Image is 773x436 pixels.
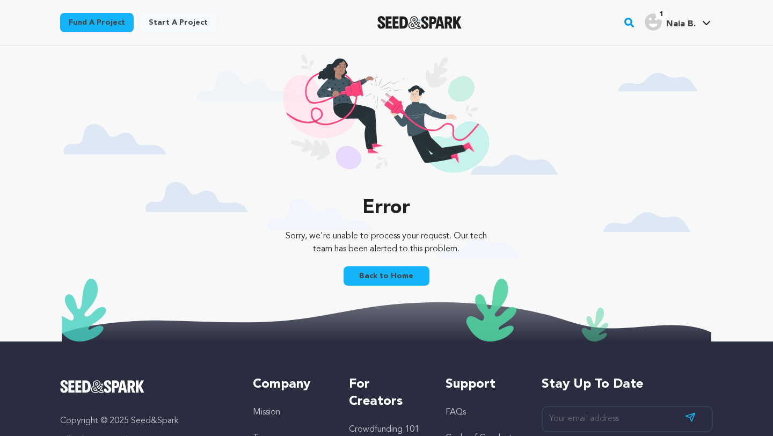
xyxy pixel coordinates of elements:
[278,198,495,219] p: Error
[253,376,327,393] h5: Company
[349,376,424,410] h5: For Creators
[666,20,696,28] span: Naia B.
[253,408,280,417] a: Mission
[60,380,144,393] img: Seed&Spark Logo
[60,415,231,427] p: Copyright © 2025 Seed&Spark
[60,380,231,393] a: Seed&Spark Homepage
[377,16,462,29] img: Seed&Spark Logo Dark Mode
[643,11,713,31] a: Naia B.'s Profile
[283,54,489,187] img: 404 illustration
[542,376,713,393] h5: Stay up to date
[140,13,216,32] a: Start a project
[542,406,713,432] input: Your email address
[344,266,429,286] a: Back to Home
[278,230,495,256] p: Sorry, we're unable to process your request. Our tech team has been alerted to this problem.
[349,425,419,434] a: Crowdfunding 101
[60,13,134,32] a: Fund a project
[645,13,662,31] img: user.png
[377,16,462,29] a: Seed&Spark Homepage
[643,11,713,34] span: Naia B.'s Profile
[446,408,466,417] a: FAQs
[655,9,668,20] span: 1
[446,376,520,393] h5: Support
[645,13,696,31] div: Naia B.'s Profile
